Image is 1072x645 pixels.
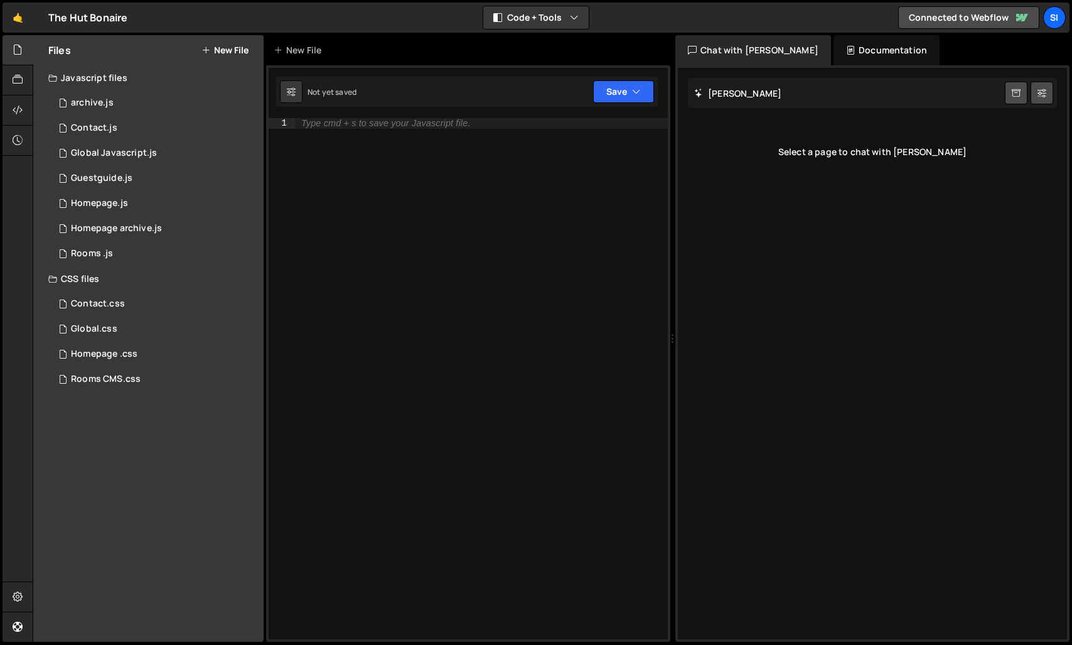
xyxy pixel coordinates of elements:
[71,248,113,259] div: Rooms .js
[71,298,125,310] div: Contact.css
[269,118,295,129] div: 1
[48,90,264,116] div: 14471/39387.js
[48,291,264,317] div: 14471/38846.css
[833,35,940,65] div: Documentation
[48,43,71,57] h2: Files
[48,10,127,25] div: The Hut Bonaire
[48,216,264,241] div: 14471/39388.js
[3,3,33,33] a: 🤙
[71,223,162,234] div: Homepage archive.js
[71,173,132,184] div: Guestguide.js
[48,116,264,141] div: 14471/38845.js
[48,317,264,342] div: 14471/38390.css
[201,45,249,55] button: New File
[301,119,470,128] div: Type cmd + s to save your Javascript file.
[48,342,264,367] div: 14471/37300.css
[71,349,137,360] div: Homepage .css
[48,141,264,166] div: 14471/39023.js
[33,266,264,291] div: CSS files
[308,87,356,97] div: Not yet saved
[71,148,157,159] div: Global Javascript.js
[48,166,264,191] div: 14471/38370.js
[71,122,117,134] div: Contact.js
[898,6,1039,29] a: Connected to Webflow
[483,6,589,29] button: Code + Tools
[71,97,114,109] div: archive.js
[48,367,264,392] div: 14471/39375.css
[274,44,326,57] div: New File
[694,87,781,99] h2: [PERSON_NAME]
[675,35,831,65] div: Chat with [PERSON_NAME]
[71,374,141,385] div: Rooms CMS.css
[1043,6,1066,29] a: Si
[48,241,264,266] div: 14471/38196.js
[48,191,264,216] div: 14471/37289.js
[33,65,264,90] div: Javascript files
[71,323,117,335] div: Global.css
[593,80,654,103] button: Save
[71,198,128,209] div: Homepage.js
[688,127,1057,177] div: Select a page to chat with [PERSON_NAME]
